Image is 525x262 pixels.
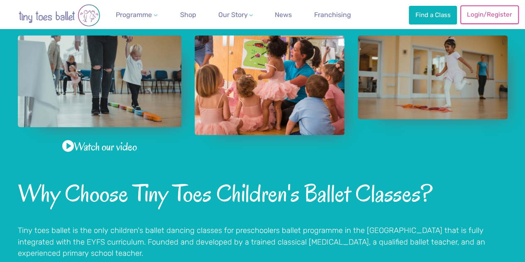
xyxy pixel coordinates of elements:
a: View full-size image [195,35,344,135]
p: Tiny toes ballet is the only children's ballet dancing classes for preschoolers ballet programme ... [18,225,508,260]
a: Watch our video [62,139,137,155]
a: Franchising [311,7,354,23]
a: Our Story [215,7,256,23]
a: View full-size image [18,35,182,127]
span: Our Story [218,11,247,19]
a: Login/Register [460,5,518,24]
a: Shop [177,7,200,23]
span: Franchising [314,11,351,19]
a: News [271,7,295,23]
span: Shop [180,11,196,19]
span: Programme [116,11,152,19]
a: Find a Class [409,6,457,24]
span: News [275,11,292,19]
img: tiny toes ballet [10,4,109,27]
h2: Why Choose Tiny Toes Children's Ballet Classes? [18,181,508,206]
a: View full-size image [358,35,508,119]
a: Programme [112,7,161,23]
